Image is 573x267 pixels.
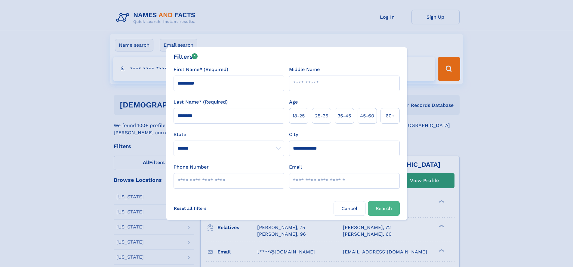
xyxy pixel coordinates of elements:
button: Search [368,201,400,216]
label: City [289,131,298,138]
label: Email [289,163,302,171]
label: Cancel [334,201,365,216]
label: First Name* (Required) [174,66,228,73]
label: Last Name* (Required) [174,98,228,106]
label: Middle Name [289,66,320,73]
label: Phone Number [174,163,209,171]
span: 18‑25 [292,112,305,120]
label: Reset all filters [170,201,211,216]
span: 60+ [386,112,395,120]
div: Filters [174,52,198,61]
label: State [174,131,284,138]
span: 45‑60 [360,112,374,120]
span: 25‑35 [315,112,328,120]
span: 35‑45 [337,112,351,120]
label: Age [289,98,298,106]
